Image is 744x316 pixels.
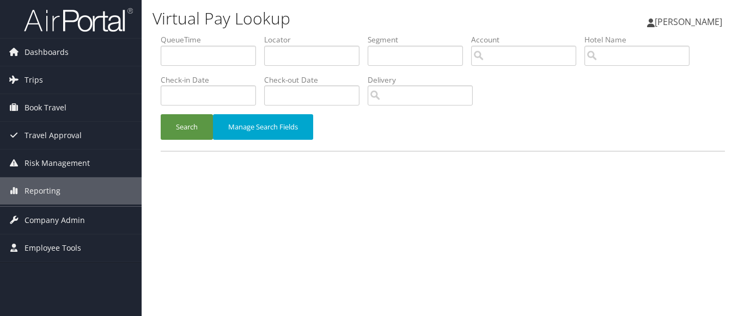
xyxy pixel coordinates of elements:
[584,34,698,45] label: Hotel Name
[161,34,264,45] label: QueueTime
[153,7,540,30] h1: Virtual Pay Lookup
[24,7,133,33] img: airportal-logo.png
[25,122,82,149] span: Travel Approval
[647,5,733,38] a: [PERSON_NAME]
[25,94,66,121] span: Book Travel
[368,34,471,45] label: Segment
[25,150,90,177] span: Risk Management
[655,16,722,28] span: [PERSON_NAME]
[25,66,43,94] span: Trips
[264,34,368,45] label: Locator
[471,34,584,45] label: Account
[25,207,85,234] span: Company Admin
[213,114,313,140] button: Manage Search Fields
[161,114,213,140] button: Search
[264,75,368,85] label: Check-out Date
[161,75,264,85] label: Check-in Date
[25,39,69,66] span: Dashboards
[368,75,481,85] label: Delivery
[25,177,60,205] span: Reporting
[25,234,81,262] span: Employee Tools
